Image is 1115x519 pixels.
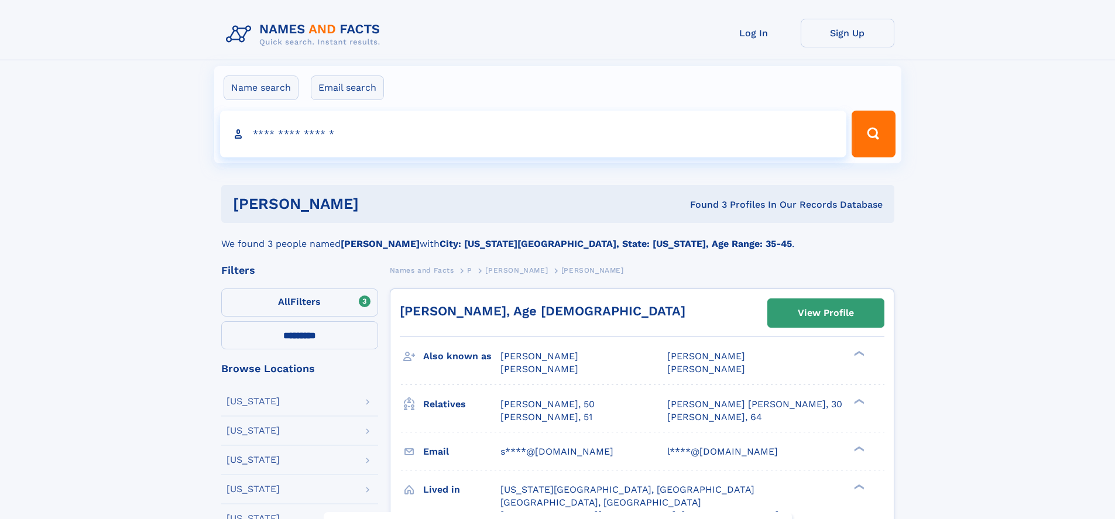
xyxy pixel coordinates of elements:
[440,238,792,249] b: City: [US_STATE][GEOGRAPHIC_DATA], State: [US_STATE], Age Range: 35-45
[423,394,500,414] h3: Relatives
[851,350,865,358] div: ❯
[278,296,290,307] span: All
[667,398,842,411] a: [PERSON_NAME] [PERSON_NAME], 30
[500,363,578,374] span: [PERSON_NAME]
[667,363,745,374] span: [PERSON_NAME]
[227,484,280,494] div: [US_STATE]
[220,111,847,157] input: search input
[227,455,280,465] div: [US_STATE]
[221,288,378,317] label: Filters
[400,304,685,318] a: [PERSON_NAME], Age [DEMOGRAPHIC_DATA]
[851,483,865,490] div: ❯
[221,223,894,251] div: We found 3 people named with .
[224,75,299,100] label: Name search
[341,238,420,249] b: [PERSON_NAME]
[524,198,883,211] div: Found 3 Profiles In Our Records Database
[500,411,592,424] a: [PERSON_NAME], 51
[227,426,280,435] div: [US_STATE]
[221,19,390,50] img: Logo Names and Facts
[500,497,701,508] span: [GEOGRAPHIC_DATA], [GEOGRAPHIC_DATA]
[467,266,472,274] span: P
[311,75,384,100] label: Email search
[485,263,548,277] a: [PERSON_NAME]
[390,263,454,277] a: Names and Facts
[423,442,500,462] h3: Email
[500,398,595,411] a: [PERSON_NAME], 50
[851,397,865,405] div: ❯
[423,480,500,500] h3: Lived in
[561,266,624,274] span: [PERSON_NAME]
[852,111,895,157] button: Search Button
[667,411,762,424] a: [PERSON_NAME], 64
[221,363,378,374] div: Browse Locations
[467,263,472,277] a: P
[227,397,280,406] div: [US_STATE]
[798,300,854,326] div: View Profile
[667,350,745,362] span: [PERSON_NAME]
[423,346,500,366] h3: Also known as
[221,265,378,276] div: Filters
[485,266,548,274] span: [PERSON_NAME]
[500,484,754,495] span: [US_STATE][GEOGRAPHIC_DATA], [GEOGRAPHIC_DATA]
[500,350,578,362] span: [PERSON_NAME]
[768,299,884,327] a: View Profile
[801,19,894,47] a: Sign Up
[851,445,865,452] div: ❯
[707,19,801,47] a: Log In
[233,197,524,211] h1: [PERSON_NAME]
